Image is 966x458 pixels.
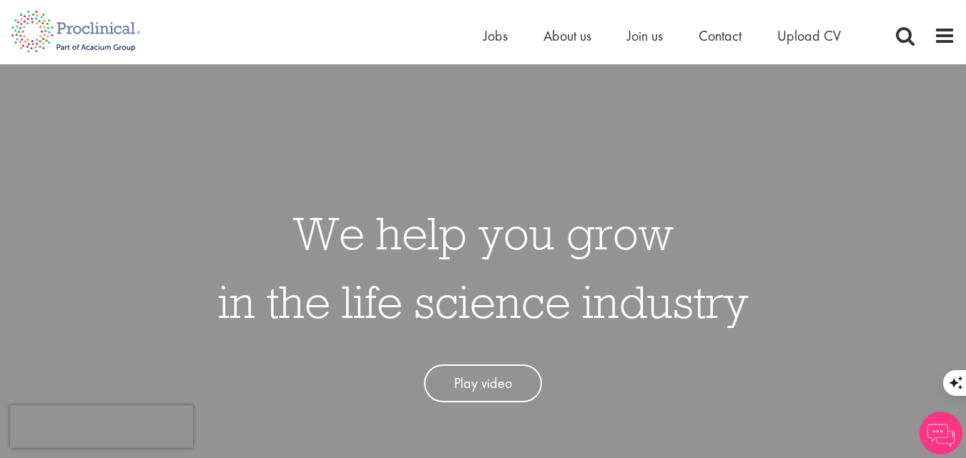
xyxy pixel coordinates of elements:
a: About us [543,26,591,45]
a: Jobs [483,26,508,45]
h1: We help you grow in the life science industry [218,199,749,336]
a: Join us [627,26,663,45]
img: Chatbot [920,412,962,454]
a: Upload CV [777,26,841,45]
a: Contact [699,26,741,45]
a: Play video [424,364,542,402]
